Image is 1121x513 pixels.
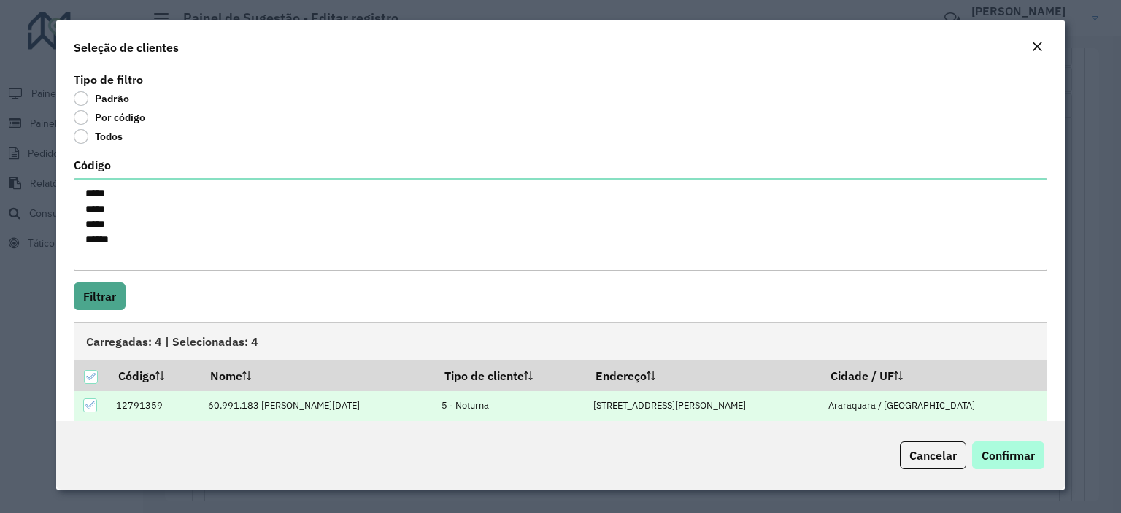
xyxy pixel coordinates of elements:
[820,360,1047,390] th: Cidade / UF
[900,441,966,469] button: Cancelar
[74,322,1047,360] div: Carregadas: 4 | Selecionadas: 4
[585,360,820,390] th: Endereço
[201,391,434,421] td: 60.991.183 [PERSON_NAME][DATE]
[74,91,129,106] label: Padrão
[74,282,126,310] button: Filtrar
[820,391,1047,421] td: Araraquara / [GEOGRAPHIC_DATA]
[74,39,179,56] h4: Seleção de clientes
[585,391,820,421] td: [STREET_ADDRESS][PERSON_NAME]
[820,420,1047,450] td: SAO CARLOS / SP
[434,360,586,390] th: Tipo de cliente
[108,391,200,421] td: 12791359
[201,360,434,390] th: Nome
[74,110,145,125] label: Por código
[108,360,200,390] th: Código
[74,156,111,174] label: Código
[74,129,123,144] label: Todos
[108,420,200,450] td: 12772858
[1031,41,1043,53] em: Fechar
[434,391,586,421] td: 5 - Noturna
[74,71,143,88] label: Tipo de filtro
[434,420,586,450] td: 5 - Noturna
[972,441,1044,469] button: Confirmar
[201,420,434,450] td: CHOPERIA EL KANDARA
[982,448,1035,463] span: Confirmar
[585,420,820,450] td: R GENERAL OSORIO 1195
[1027,38,1047,57] button: Close
[909,448,957,463] span: Cancelar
